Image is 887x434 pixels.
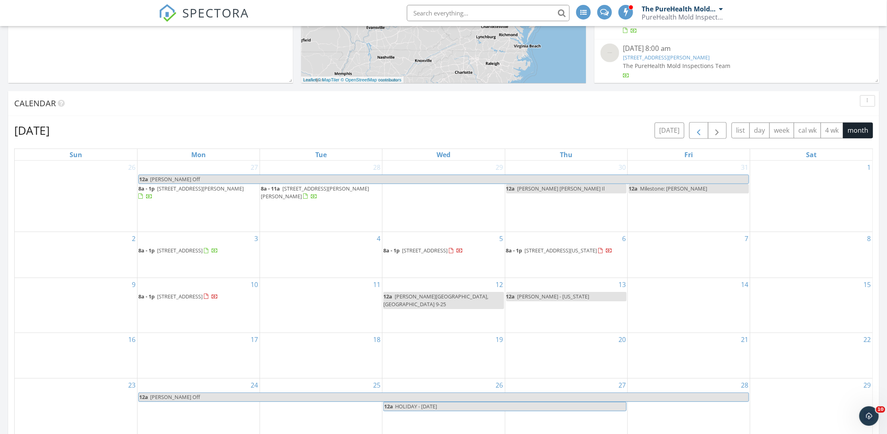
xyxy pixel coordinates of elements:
span: 8a - 1p [506,247,522,254]
span: [STREET_ADDRESS] [157,247,203,254]
td: Go to November 7, 2025 [627,232,750,278]
a: 8a - 1p [STREET_ADDRESS] [383,246,504,256]
span: Milestone: [PERSON_NAME] [640,185,708,192]
a: [DATE] 8:00 am [STREET_ADDRESS][PERSON_NAME] The PureHealth Mold Inspections Team [601,44,873,80]
a: Go to November 21, 2025 [739,333,750,346]
a: 8a - 1p [STREET_ADDRESS][US_STATE] [506,247,613,254]
span: 12a [506,293,515,300]
td: Go to November 4, 2025 [260,232,382,278]
a: Go to November 25, 2025 [371,379,382,392]
button: list [732,123,750,138]
td: Go to November 16, 2025 [15,333,137,378]
td: Go to November 17, 2025 [137,333,260,378]
a: Go to October 31, 2025 [739,161,750,174]
a: Go to November 9, 2025 [130,278,137,291]
a: Go to November 11, 2025 [371,278,382,291]
a: Go to November 1, 2025 [866,161,873,174]
span: 8a - 1p [138,247,155,254]
a: Go to November 7, 2025 [743,232,750,245]
button: [DATE] [655,123,684,138]
a: Monday [190,149,208,160]
a: Go to October 29, 2025 [494,161,505,174]
span: [STREET_ADDRESS][PERSON_NAME] [157,185,244,192]
a: Tuesday [314,149,329,160]
a: Go to October 26, 2025 [127,161,137,174]
input: Search everything... [407,5,570,21]
button: Next month [708,122,727,139]
td: Go to November 12, 2025 [382,278,505,333]
td: Go to November 14, 2025 [627,278,750,333]
span: [PERSON_NAME] Off [150,175,200,183]
td: Go to November 19, 2025 [382,333,505,378]
td: Go to November 15, 2025 [750,278,873,333]
a: Go to November 22, 2025 [862,333,873,346]
h2: [DATE] [14,122,50,138]
a: 8a - 11a [STREET_ADDRESS][PERSON_NAME][PERSON_NAME] [261,185,369,200]
a: Go to November 26, 2025 [494,379,505,392]
span: 12a [506,185,515,192]
span: 12a [384,402,393,411]
span: SPECTORA [182,4,249,21]
button: cal wk [794,123,821,138]
td: Go to November 1, 2025 [750,161,873,232]
a: Go to November 10, 2025 [249,278,260,291]
td: Go to October 30, 2025 [505,161,627,232]
span: The PureHealth Mold Inspections Team [623,62,731,70]
td: Go to November 6, 2025 [505,232,627,278]
span: [PERSON_NAME] Off [150,393,200,401]
div: The PureHealth Mold Inspections Team [642,5,717,13]
a: Friday [683,149,695,160]
a: Thursday [558,149,574,160]
span: 8a - 1p [383,247,400,254]
span: 8a - 11a [261,185,280,192]
a: Wednesday [435,149,452,160]
a: 8a - 1p [STREET_ADDRESS] [383,247,463,254]
button: Previous month [689,122,708,139]
button: month [843,123,873,138]
a: Go to November 17, 2025 [249,333,260,346]
a: 8a - 1p [STREET_ADDRESS][US_STATE] [506,246,627,256]
a: Go to November 20, 2025 [617,333,627,346]
a: Go to November 12, 2025 [494,278,505,291]
a: 8a - 1p [STREET_ADDRESS] [138,292,259,302]
a: © MapTiler [318,77,340,82]
a: Go to November 6, 2025 [620,232,627,245]
a: Go to November 18, 2025 [371,333,382,346]
td: Go to November 22, 2025 [750,333,873,378]
a: 8a - 1p [STREET_ADDRESS] [138,247,218,254]
span: HOLIDAY - [DATE] [395,403,437,410]
img: The Best Home Inspection Software - Spectora [159,4,177,22]
a: Go to October 27, 2025 [249,161,260,174]
span: [PERSON_NAME] - [US_STATE] [518,293,590,300]
a: Saturday [805,149,819,160]
a: Go to November 28, 2025 [739,379,750,392]
span: 12a [139,175,149,184]
td: Go to November 13, 2025 [505,278,627,333]
a: 8a - 1p [STREET_ADDRESS][PERSON_NAME] [138,184,259,202]
a: Go to November 15, 2025 [862,278,873,291]
img: streetview [601,44,619,62]
span: 8a - 1p [138,185,155,192]
span: [PERSON_NAME] [PERSON_NAME] Il [518,185,605,192]
a: © OpenStreetMap contributors [341,77,402,82]
a: Leaflet [303,77,317,82]
a: Go to November 8, 2025 [866,232,873,245]
a: [STREET_ADDRESS][PERSON_NAME] [623,54,710,61]
a: 8a - 1p [STREET_ADDRESS] [138,293,218,300]
span: 12a [383,293,392,300]
td: Go to November 21, 2025 [627,333,750,378]
a: Go to November 19, 2025 [494,333,505,346]
button: 4 wk [821,123,843,138]
td: Go to October 28, 2025 [260,161,382,232]
a: Go to November 13, 2025 [617,278,627,291]
td: Go to November 2, 2025 [15,232,137,278]
a: Go to November 4, 2025 [375,232,382,245]
span: Calendar [14,98,56,109]
a: SPECTORA [159,11,249,28]
td: Go to October 26, 2025 [15,161,137,232]
a: Go to October 28, 2025 [371,161,382,174]
a: Go to November 3, 2025 [253,232,260,245]
a: Go to November 14, 2025 [739,278,750,291]
span: 10 [876,406,885,413]
a: 8a - 11a [STREET_ADDRESS][PERSON_NAME][PERSON_NAME] [261,184,381,202]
